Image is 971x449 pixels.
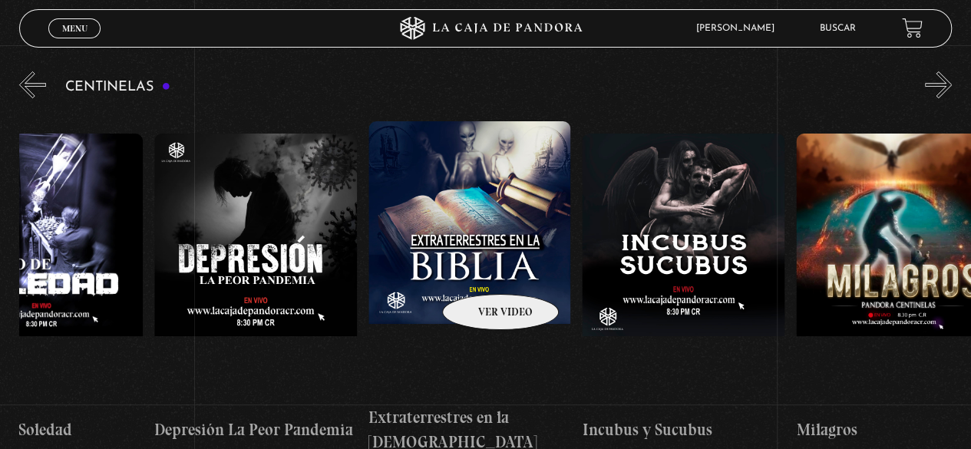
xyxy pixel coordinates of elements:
[154,418,357,442] h4: Depresión La Peor Pandemia
[19,71,46,98] button: Previous
[902,18,923,38] a: View your shopping cart
[57,36,93,47] span: Cerrar
[65,80,170,94] h3: Centinelas
[925,71,952,98] button: Next
[689,24,790,33] span: [PERSON_NAME]
[62,24,88,33] span: Menu
[820,24,856,33] a: Buscar
[582,418,784,442] h4: Incubus y Sucubus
